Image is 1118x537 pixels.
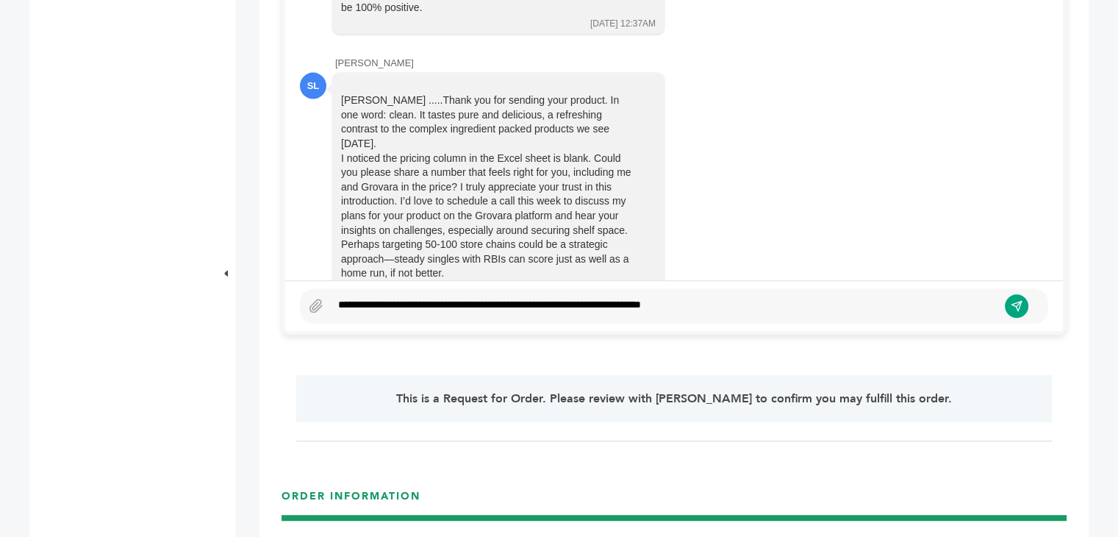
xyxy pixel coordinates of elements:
[335,56,1048,69] div: [PERSON_NAME]
[341,93,635,324] div: [PERSON_NAME] .....Thank you for sending your product. In one word: clean. It tastes pure and del...
[326,390,1022,408] p: This is a Request for Order. Please review with [PERSON_NAME] to confirm you may fulfill this order.
[300,72,326,99] div: SL
[590,17,656,29] div: [DATE] 12:37AM
[282,489,1067,515] h3: ORDER INFORMATION
[341,151,635,280] div: I noticed the pricing column in the Excel sheet is blank. Could you please share a number that fe...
